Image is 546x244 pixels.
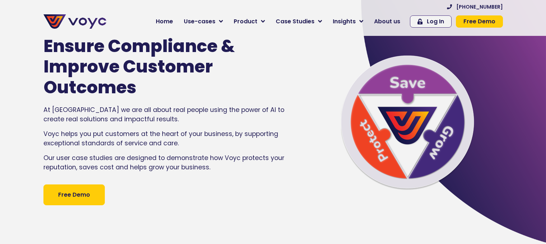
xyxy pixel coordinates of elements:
span: [PHONE_NUMBER] [456,4,503,9]
span: Home [156,17,173,26]
h1: Ensure Compliance & Improve Customer Outcomes [43,36,267,98]
span: Case Studies [276,17,314,26]
span: About us [374,17,400,26]
img: voyc-full-logo [43,14,106,29]
a: Free Demo [43,184,105,205]
span: Free Demo [463,19,495,24]
a: Log In [410,15,452,28]
a: About us [369,14,406,29]
a: [PHONE_NUMBER] [447,4,503,9]
a: Insights [327,14,369,29]
a: Product [228,14,270,29]
a: Free Demo [456,15,503,28]
a: Use-cases [178,14,228,29]
a: Home [150,14,178,29]
p: Our user case studies are designed to demonstrate how Voyc protects your reputation, saves cost a... [43,153,289,172]
a: Case Studies [270,14,327,29]
span: Log In [427,19,444,24]
span: Insights [333,17,356,26]
span: Product [234,17,257,26]
p: Voyc helps you put customers at the heart of your business, by supporting exceptional standards o... [43,129,289,148]
p: At [GEOGRAPHIC_DATA] we are all about real people using the power of AI to create real solutions ... [43,105,289,124]
span: Use-cases [184,17,215,26]
span: Free Demo [58,191,90,199]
